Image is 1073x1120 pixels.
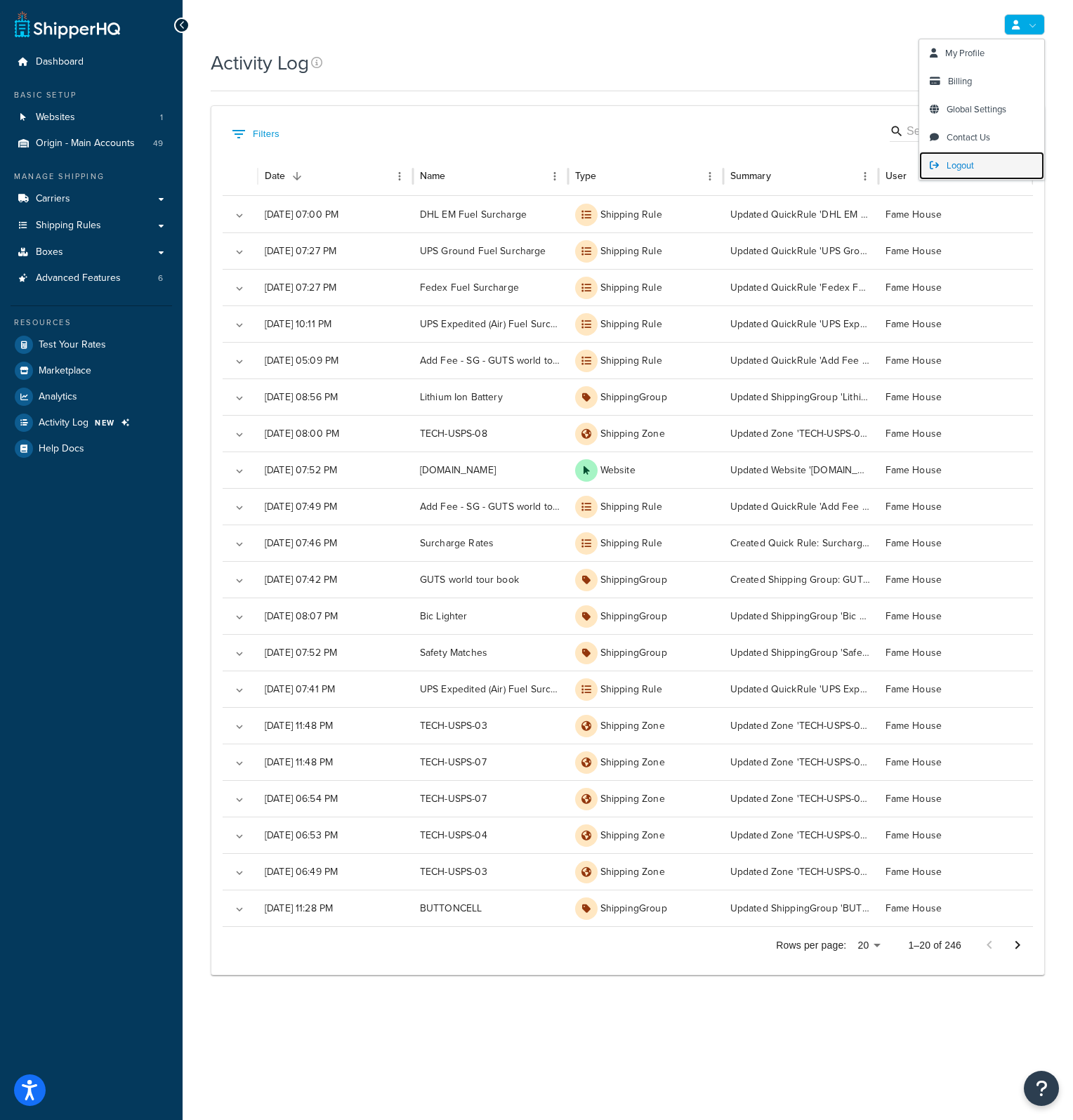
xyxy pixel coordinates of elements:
a: Advanced Features 6 [11,265,172,291]
div: Resources [11,317,172,329]
a: Boxes [11,239,172,265]
div: Fame House [878,342,1034,378]
div: Fame House [878,671,1034,707]
span: Analytics [39,391,77,403]
div: [DATE] 08:00 PM [258,415,413,452]
p: Shipping Zone [600,829,665,843]
p: Shipping Rule [600,683,662,697]
div: TECH-USPS-04 [413,817,568,853]
p: 1–20 of 246 [908,938,961,952]
div: User [886,169,907,183]
button: Expand [230,498,249,518]
div: Updated Zone 'TECH-USPS-08': ZIP/Postcodes [723,415,878,452]
button: Expand [230,753,249,773]
p: Shipping Rule [600,208,662,222]
button: Expand [230,790,249,810]
button: Sort [287,166,307,186]
div: Fame House [878,525,1034,561]
div: DHL EM Fuel Surcharge [413,196,568,232]
span: NEW [95,417,115,428]
div: Updated ShippingGroup 'BUTTONCELL': Carriers methods codes [723,890,878,926]
a: Global Settings [919,95,1044,124]
div: [DATE] 07:42 PM [258,561,413,598]
p: Shipping Rule [600,281,662,295]
button: Expand [230,315,249,335]
span: Websites [36,112,75,124]
li: Websites [11,105,172,131]
button: Menu [545,166,565,186]
div: [DATE] 07:27 PM [258,232,413,269]
a: Help Docs [11,436,172,461]
li: My Profile [919,39,1044,67]
button: Expand [230,388,249,408]
div: UPS Expedited (Air) Fuel Surcharge Collection [413,305,568,342]
span: 49 [153,138,163,150]
div: Fame House [878,817,1034,853]
a: Carriers [11,186,172,212]
p: ShippingGroup [600,610,667,624]
div: UPS Ground Fuel Surcharge [413,232,568,269]
div: Created Shipping Group: GUTS world tour book [723,561,878,598]
div: Fame House [878,853,1034,890]
div: Fame House [878,452,1034,488]
span: Shipping Rules [36,220,101,232]
span: Contact Us [947,131,990,144]
button: Sort [598,166,617,186]
span: Carriers [36,193,70,205]
button: Open Resource Center [1024,1071,1059,1106]
div: TECH-USPS-07 [413,744,568,780]
a: Websites 1 [11,105,172,131]
div: Updated QuickRule 'Add Fee - SG - GUTS world tour book': Shipping Rule Name, Internal Description... [723,488,878,525]
li: Test Your Rates [11,332,172,357]
p: Shipping Rule [600,536,662,551]
div: [DATE] 06:54 PM [258,780,413,817]
div: Updated Zone 'TECH-USPS-07': ZIP/Postcodes [723,744,878,780]
p: Shipping Rule [600,354,662,368]
button: Menu [390,166,409,186]
a: ShipperHQ Home [15,11,120,39]
div: Add Fee - SG - GUTS world tour book [413,342,568,378]
span: Billing [948,74,972,88]
div: Fame House [878,561,1034,598]
div: Updated ShippingGroup 'Bic Lighter': Zones [723,598,878,634]
p: ShippingGroup [600,902,667,916]
div: GUTS world tour book [413,561,568,598]
a: Billing [919,67,1044,95]
div: [DATE] 07:52 PM [258,634,413,671]
div: Updated ShippingGroup 'Lithium Ion Battery': Internal Description (optional), Zones [723,378,878,415]
div: Type [575,169,597,183]
div: [DATE] 11:48 PM [258,744,413,780]
div: Fame House [878,598,1034,634]
div: Updated QuickRule 'DHL EM Fuel Surcharge': By a Flat Rate [723,196,878,232]
div: Summary [730,169,771,183]
div: Updated QuickRule 'UPS Expedited (Air) Fuel Surcharge Collection': By a Percentage [723,305,878,342]
div: [DATE] 08:07 PM [258,598,413,634]
a: Logout [919,152,1044,180]
div: Updated Zone 'TECH-USPS-07': ZIP/Postcodes [723,780,878,817]
button: Expand [230,863,249,883]
div: Updated QuickRule 'Add Fee - SG - GUTS world tour book': Internal Description (optional), By a Fl... [723,342,878,378]
div: Updated Zone 'TECH-USPS-03': ZIP/Postcodes [723,707,878,744]
div: Fame House [878,634,1034,671]
div: [DATE] 07:49 PM [258,488,413,525]
button: Menu [700,166,720,186]
li: Analytics [11,384,172,409]
div: Fame House [878,488,1034,525]
div: [DATE] 10:11 PM [258,305,413,342]
a: Dashboard [11,49,172,75]
div: Date [265,169,286,183]
div: Fame House [878,305,1034,342]
span: My Profile [945,46,985,60]
li: Activity Log [11,410,172,435]
div: Created Quick Rule: Surcharge Rates [723,525,878,561]
div: Manage Shipping [11,171,172,183]
p: Shipping Zone [600,792,665,806]
button: Sort [447,166,466,186]
div: Fame House [878,269,1034,305]
span: Origin - Main Accounts [36,138,135,150]
button: Expand [230,607,249,627]
div: Fame House [878,707,1034,744]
